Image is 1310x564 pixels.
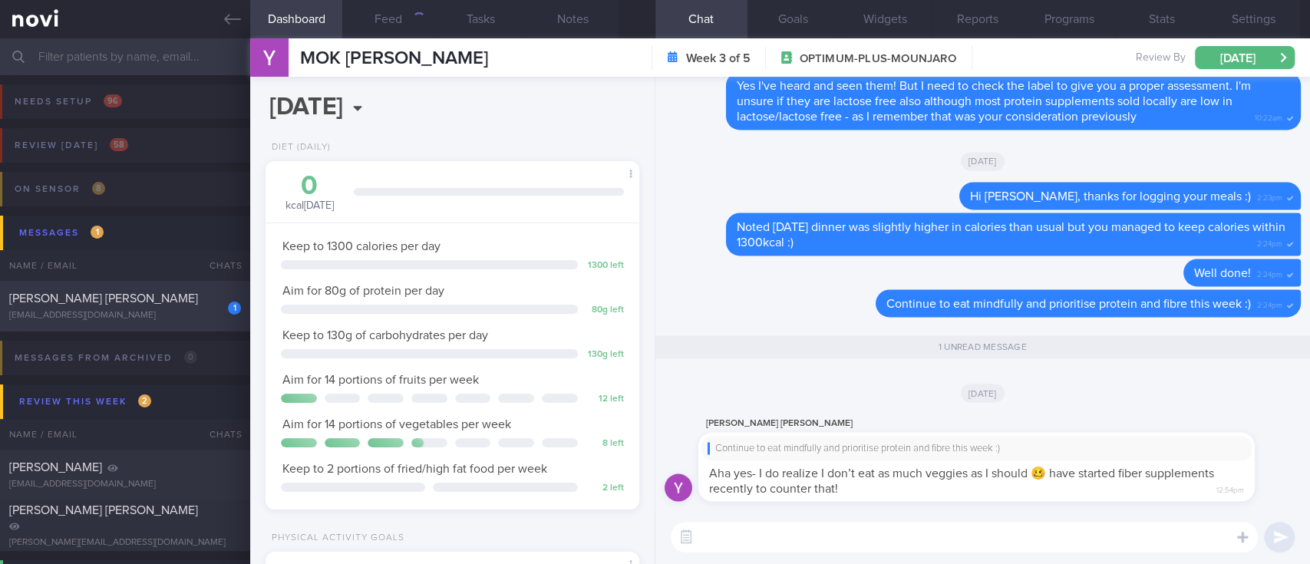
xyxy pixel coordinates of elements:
[15,391,155,412] div: Review this week
[11,135,132,156] div: Review [DATE]
[1257,296,1282,311] span: 2:24pm
[961,152,1005,170] span: [DATE]
[110,138,128,151] span: 58
[266,142,331,153] div: Diet (Daily)
[281,173,338,213] div: kcal [DATE]
[9,292,198,305] span: [PERSON_NAME] [PERSON_NAME]
[1194,267,1251,279] span: Well done!
[300,49,488,68] span: MOK [PERSON_NAME]
[15,223,107,243] div: Messages
[138,394,151,407] span: 2
[282,418,511,430] span: Aim for 14 portions of vegetables per week
[586,483,624,494] div: 2 left
[92,182,105,195] span: 8
[1255,109,1282,124] span: 10:22am
[708,442,1246,454] div: Continue to eat mindfully and prioritise protein and fibre this week :)
[11,179,109,200] div: On sensor
[282,374,479,386] span: Aim for 14 portions of fruits per week
[1257,235,1282,249] span: 2:24pm
[1257,266,1282,280] span: 2:24pm
[9,479,241,490] div: [EMAIL_ADDRESS][DOMAIN_NAME]
[586,305,624,316] div: 80 g left
[685,51,750,66] strong: Week 3 of 5
[961,384,1005,402] span: [DATE]
[1195,46,1295,69] button: [DATE]
[189,250,250,281] div: Chats
[886,298,1251,310] span: Continue to eat mindfully and prioritise protein and fibre this week :)
[737,221,1285,249] span: Noted [DATE] dinner was slightly higher in calories than usual but you managed to keep calories w...
[586,394,624,405] div: 12 left
[11,348,201,368] div: Messages from Archived
[698,414,1301,432] div: [PERSON_NAME] [PERSON_NAME]
[799,51,955,67] span: OPTIMUM-PLUS-MOUNJARO
[282,329,488,341] span: Keep to 130g of carbohydrates per day
[104,94,122,107] span: 96
[9,461,102,473] span: [PERSON_NAME]
[586,349,624,361] div: 130 g left
[1257,189,1282,203] span: 2:23pm
[9,504,198,516] span: [PERSON_NAME] [PERSON_NAME]
[586,438,624,450] div: 8 left
[1216,480,1244,495] span: 12:54pm
[282,463,547,475] span: Keep to 2 portions of fried/high fat food per week
[970,190,1251,203] span: Hi [PERSON_NAME], thanks for logging your meals :)
[281,173,338,200] div: 0
[709,467,1214,494] span: Aha yes- I do realize I don’t eat as much veggies as I should 🥴 have started fiber supplements re...
[228,302,241,315] div: 1
[737,80,1251,123] span: Yes I've heard and seen them! But I need to check the label to give you a proper assessment. I'm ...
[91,226,104,239] span: 1
[189,419,250,450] div: Chats
[184,351,197,364] span: 0
[11,91,126,112] div: Needs setup
[1136,51,1186,65] span: Review By
[282,285,444,297] span: Aim for 80g of protein per day
[282,240,441,252] span: Keep to 1300 calories per day
[9,537,241,549] div: [PERSON_NAME][EMAIL_ADDRESS][DOMAIN_NAME]
[586,260,624,272] div: 1300 left
[266,533,404,544] div: Physical Activity Goals
[9,310,241,322] div: [EMAIL_ADDRESS][DOMAIN_NAME]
